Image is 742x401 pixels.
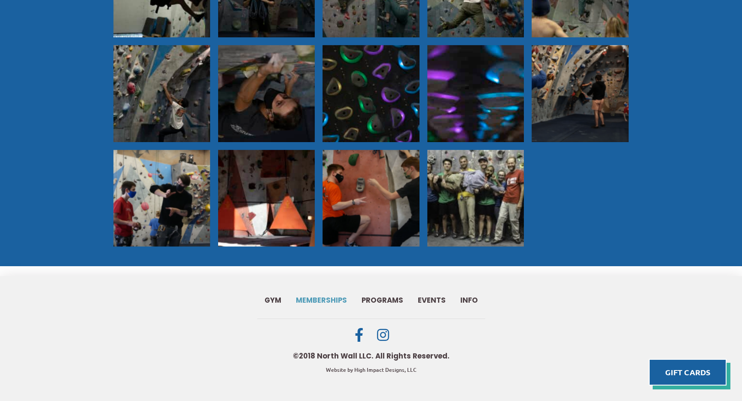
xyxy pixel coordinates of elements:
[326,366,417,374] a: Website by High Impact Designs, LLC
[362,297,403,304] span: Programs
[453,290,485,312] a: Info
[257,290,289,312] a: Gym
[289,290,354,312] a: Memberships
[354,290,411,312] a: Programs
[418,297,446,304] span: Events
[411,290,453,312] a: Events
[265,297,281,304] span: Gym
[460,297,478,304] span: Info
[296,297,347,304] span: Memberships
[293,351,450,361] div: ©2018 North Wall LLC. All Rights Reserved.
